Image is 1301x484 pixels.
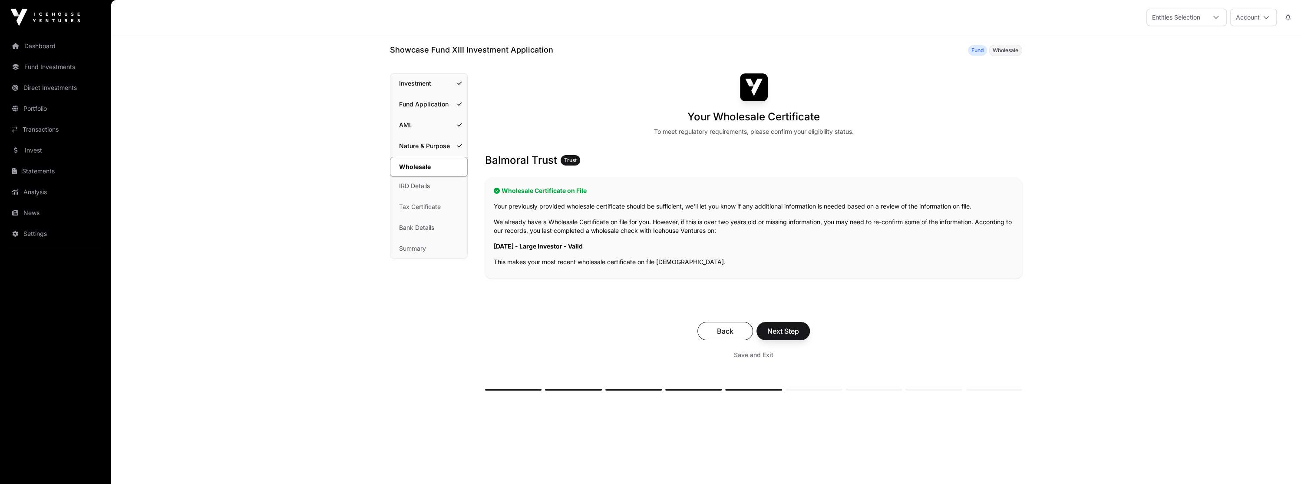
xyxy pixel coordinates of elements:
[723,347,784,363] button: Save and Exit
[494,202,1014,211] p: Your previously provided wholesale certificate should be sufficient, we'll let you know if any ad...
[7,120,104,139] a: Transactions
[993,47,1018,54] span: Wholesale
[390,218,467,237] a: Bank Details
[708,326,742,336] span: Back
[1230,9,1277,26] button: Account
[7,36,104,56] a: Dashboard
[390,176,467,196] a: IRD Details
[390,44,553,56] h1: Showcase Fund XIII Investment Application
[740,73,768,101] img: Showcase Fund XIII
[390,136,467,156] a: Nature & Purpose
[390,116,467,135] a: AML
[494,186,1014,195] h2: Wholesale Certificate on File
[7,78,104,97] a: Direct Investments
[697,322,753,340] button: Back
[1258,442,1301,484] iframe: Chat Widget
[494,258,1014,266] p: This makes your most recent wholesale certificate on file [DEMOGRAPHIC_DATA].
[756,322,810,340] button: Next Step
[390,74,467,93] a: Investment
[390,197,467,216] a: Tax Certificate
[687,110,820,124] h1: Your Wholesale Certificate
[390,239,467,258] a: Summary
[654,127,854,136] div: To meet regulatory requirements, please confirm your eligibility status.
[485,153,1022,167] h3: Balmoral Trust
[494,242,1014,251] p: [DATE] - Large Investor - Valid
[7,224,104,243] a: Settings
[734,351,773,359] span: Save and Exit
[7,57,104,76] a: Fund Investments
[767,326,799,336] span: Next Step
[494,218,1014,235] p: We already have a Wholesale Certificate on file for you. However, if this is over two years old o...
[390,95,467,114] a: Fund Application
[7,162,104,181] a: Statements
[564,157,577,164] span: Trust
[971,47,984,54] span: Fund
[10,9,80,26] img: Icehouse Ventures Logo
[7,99,104,118] a: Portfolio
[390,157,468,177] a: Wholesale
[1147,9,1205,26] div: Entities Selection
[7,182,104,202] a: Analysis
[7,141,104,160] a: Invest
[7,203,104,222] a: News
